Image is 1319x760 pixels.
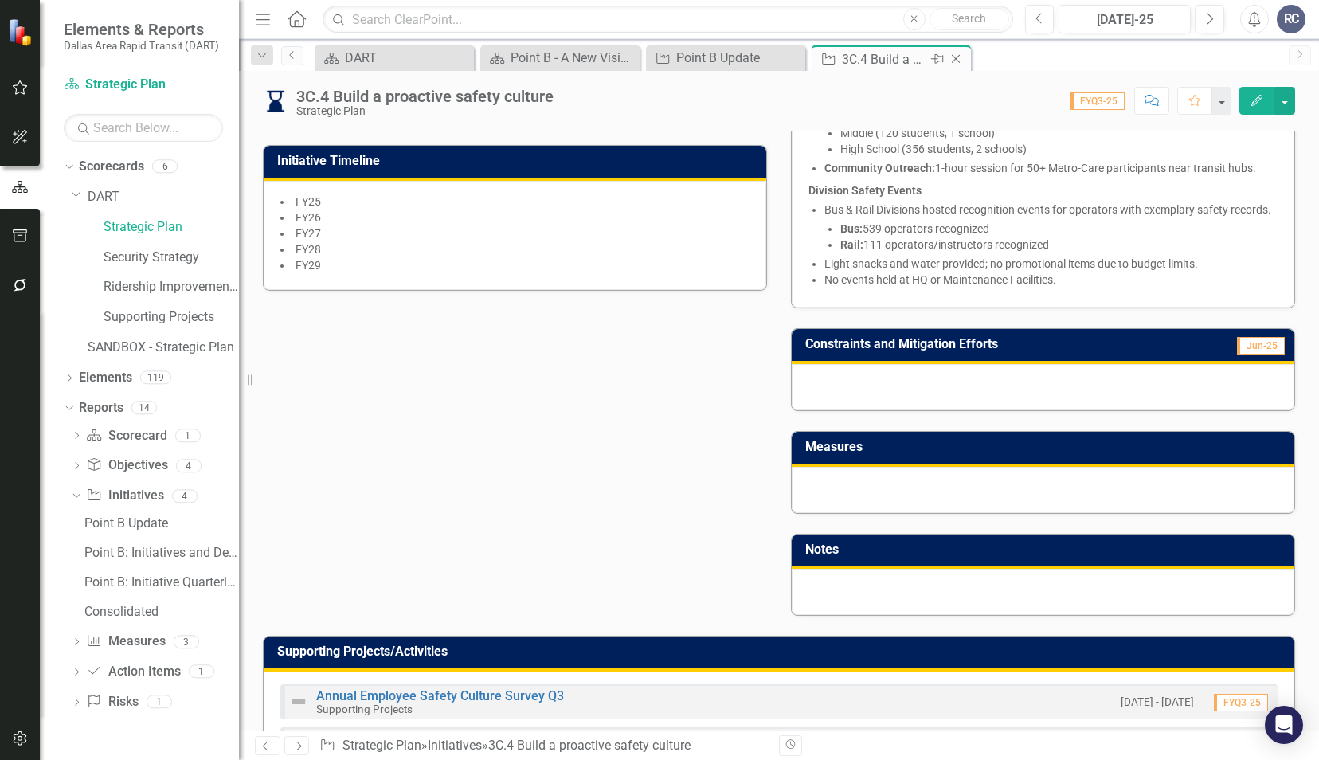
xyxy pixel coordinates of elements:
div: 1 [175,429,201,442]
h3: Constraints and Mitigation Efforts [805,337,1188,351]
div: » » [319,737,767,755]
a: Supporting Projects [104,308,239,327]
input: Search ClearPoint... [323,6,1012,33]
div: 1 [147,695,172,709]
a: Point B Update [650,48,801,68]
div: Point B - A New Vision for Mobility in [GEOGRAPHIC_DATA][US_STATE] [511,48,636,68]
a: Point B: Initiative Quarterly Summary by Executive Lead & PM [80,570,239,595]
li: 111 operators/instructors recognized [840,237,1278,253]
span: FY29 [296,259,321,272]
a: Point B Update [80,511,239,536]
div: Open Intercom Messenger [1265,706,1303,744]
div: 14 [131,401,157,414]
a: Point B - A New Vision for Mobility in [GEOGRAPHIC_DATA][US_STATE] [484,48,636,68]
div: Point B: Initiatives and Descriptions [84,546,239,560]
a: Annual Employee Safety Culture Survey Q3 [316,688,564,703]
div: Consolidated [84,605,239,619]
a: Ridership Improvement Funds [104,278,239,296]
span: FY27 [296,227,321,240]
a: Strategic Plan [64,76,223,94]
button: [DATE]-25 [1059,5,1191,33]
a: Risks [86,693,138,711]
a: Elements [79,369,132,387]
div: 3C.4 Build a proactive safety culture [488,738,691,753]
a: Strategic Plan [104,218,239,237]
a: Consolidated [80,599,239,625]
li: High School (356 students, 2 schools) [840,141,1278,157]
div: Point B Update [676,48,801,68]
div: 119 [140,371,171,385]
a: Point B: Initiatives and Descriptions [80,540,239,566]
strong: Community Outreach: [824,162,935,174]
span: FY28 [296,243,321,256]
li: No events held at HQ or Maintenance Facilities. [824,272,1278,288]
span: FYQ3-25 [1214,694,1268,711]
a: Security Strategy [104,249,239,267]
a: Reports [79,399,123,417]
h3: Supporting Projects/Activities [277,644,1286,659]
li: Light snacks and water provided; no promotional items due to budget limits. [824,256,1278,272]
span: FYQ3-25 [1070,92,1125,110]
a: Strategic Plan [342,738,421,753]
img: Not Defined [289,692,308,711]
div: 3C.4 Build a proactive safety culture [296,88,554,105]
input: Search Below... [64,114,223,142]
small: Dallas Area Rapid Transit (DART) [64,39,219,52]
div: 1 [189,665,214,679]
span: Jun-25 [1237,337,1285,355]
h3: Initiative Timeline [277,154,758,168]
a: SANDBOX - Strategic Plan [88,339,239,357]
a: DART [319,48,470,68]
div: Point B Update [84,516,239,531]
div: [DATE]-25 [1064,10,1185,29]
a: Measures [86,633,165,651]
h3: Measures [805,440,1286,454]
button: Search [930,8,1009,30]
strong: Bus: [840,222,863,235]
a: Scorecard [86,427,166,445]
div: 3 [174,635,199,648]
li: Middle (120 students, 1 school) [840,125,1278,141]
strong: Division Safety Events [808,184,922,197]
div: Point B: Initiative Quarterly Summary by Executive Lead & PM [84,575,239,590]
button: RC [1277,5,1305,33]
div: DART [345,48,470,68]
a: DART [88,188,239,206]
img: In Progress [263,88,288,114]
img: ClearPoint Strategy [8,18,36,46]
a: Action Items [86,663,180,681]
li: 1-hour session for 50+ Metro-Care participants near transit hubs. [824,160,1278,176]
strong: Rail: [840,238,863,251]
a: Initiatives [428,738,482,753]
div: Strategic Plan [296,105,554,117]
span: Search [952,12,986,25]
small: [DATE] - [DATE] [1121,695,1194,710]
a: Scorecards [79,158,144,176]
span: Elements & Reports [64,20,219,39]
span: FY25 [296,195,321,208]
div: 6 [152,160,178,174]
h3: Notes [805,543,1286,557]
div: 4 [176,459,202,472]
li: Bus & Rail Divisions hosted recognition events for operators with exemplary safety records. [824,202,1278,253]
span: FY26 [296,211,321,224]
small: Supporting Projects [316,703,413,715]
a: Initiatives [86,487,163,505]
li: 539 operators recognized [840,221,1278,237]
div: 3C.4 Build a proactive safety culture [842,49,927,69]
div: 4 [172,489,198,503]
a: Objectives [86,456,167,475]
